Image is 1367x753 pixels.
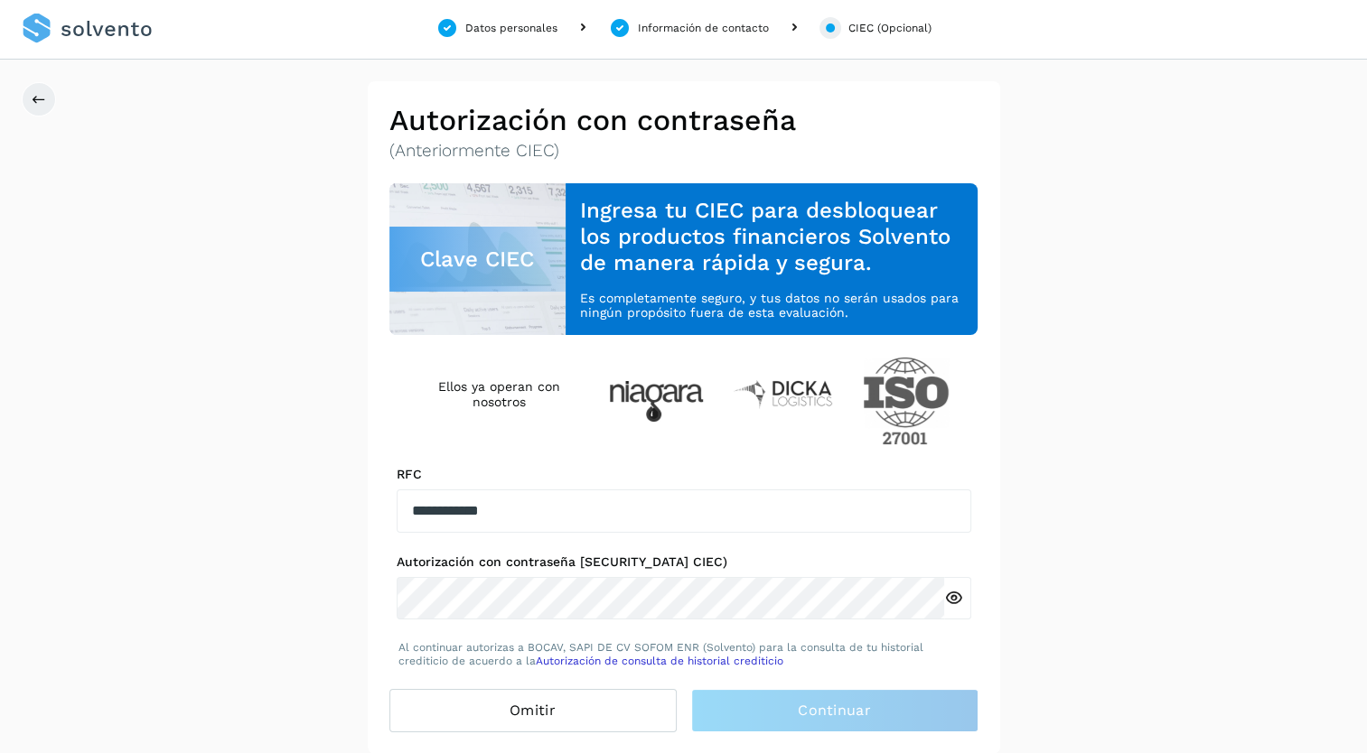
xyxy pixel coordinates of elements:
[389,227,566,292] div: Clave CIEC
[418,379,580,410] h4: Ellos ya operan con nosotros
[580,291,963,321] p: Es completamente seguro, y tus datos no serán usados para ningún propósito fuera de esta evaluación.
[863,357,950,445] img: ISO
[848,20,932,36] div: CIEC (Opcional)
[580,198,963,275] h3: Ingresa tu CIEC para desbloquear los productos financieros Solvento de manera rápida y segura.
[397,467,971,482] label: RFC
[398,641,969,667] p: Al continuar autorizas a BOCAV, SAPI DE CV SOFOM ENR (Solvento) para la consulta de tu historial ...
[397,554,971,570] label: Autorización con contraseña [SECURITY_DATA] CIEC)
[389,141,978,162] p: (Anteriormente CIEC)
[609,381,704,422] img: Niagara
[798,701,871,720] span: Continuar
[389,689,677,732] button: Omitir
[510,701,556,720] span: Omitir
[638,20,769,36] div: Información de contacto
[733,378,834,409] img: Dicka logistics
[389,103,978,137] h2: Autorización con contraseña
[691,689,978,732] button: Continuar
[465,20,557,36] div: Datos personales
[536,655,783,667] a: Autorización de consulta de historial crediticio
